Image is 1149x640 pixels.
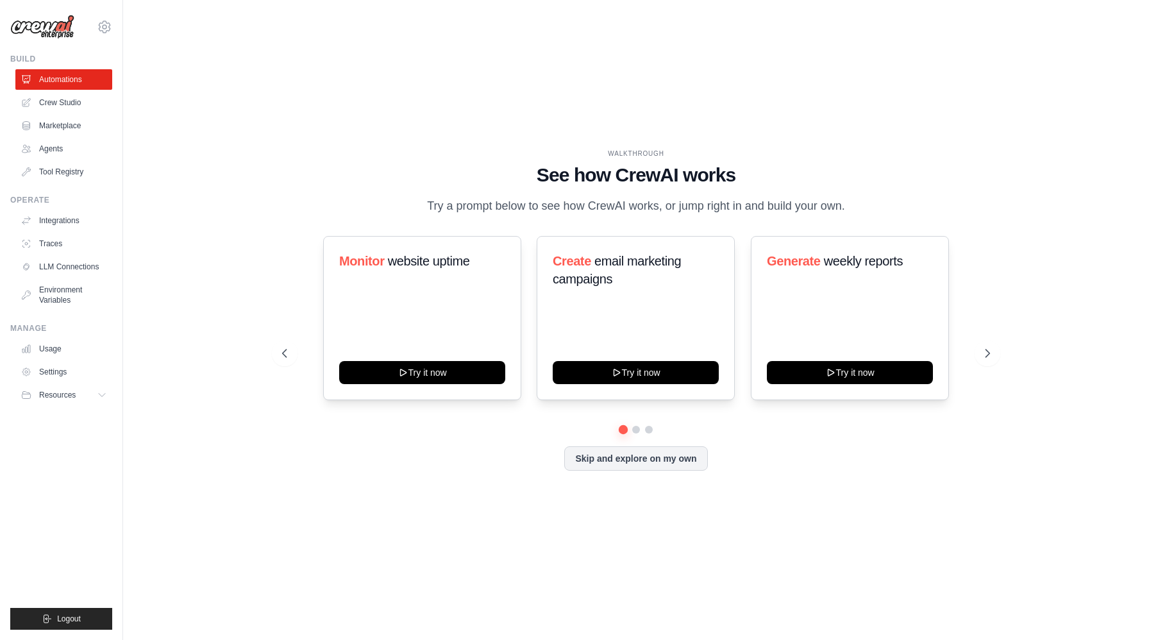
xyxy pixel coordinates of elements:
[15,210,112,231] a: Integrations
[282,164,990,187] h1: See how CrewAI works
[10,54,112,64] div: Build
[421,197,851,215] p: Try a prompt below to see how CrewAI works, or jump right in and build your own.
[15,162,112,182] a: Tool Registry
[15,115,112,136] a: Marketplace
[767,254,821,268] span: Generate
[823,254,902,268] span: weekly reports
[10,15,74,39] img: Logo
[553,361,719,384] button: Try it now
[339,254,385,268] span: Monitor
[15,280,112,310] a: Environment Variables
[15,92,112,113] a: Crew Studio
[553,254,681,286] span: email marketing campaigns
[15,362,112,382] a: Settings
[564,446,707,471] button: Skip and explore on my own
[15,385,112,405] button: Resources
[15,69,112,90] a: Automations
[282,149,990,158] div: WALKTHROUGH
[10,608,112,630] button: Logout
[39,390,76,400] span: Resources
[553,254,591,268] span: Create
[10,195,112,205] div: Operate
[15,233,112,254] a: Traces
[15,139,112,159] a: Agents
[388,254,470,268] span: website uptime
[57,614,81,624] span: Logout
[767,361,933,384] button: Try it now
[15,339,112,359] a: Usage
[15,257,112,277] a: LLM Connections
[339,361,505,384] button: Try it now
[10,323,112,333] div: Manage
